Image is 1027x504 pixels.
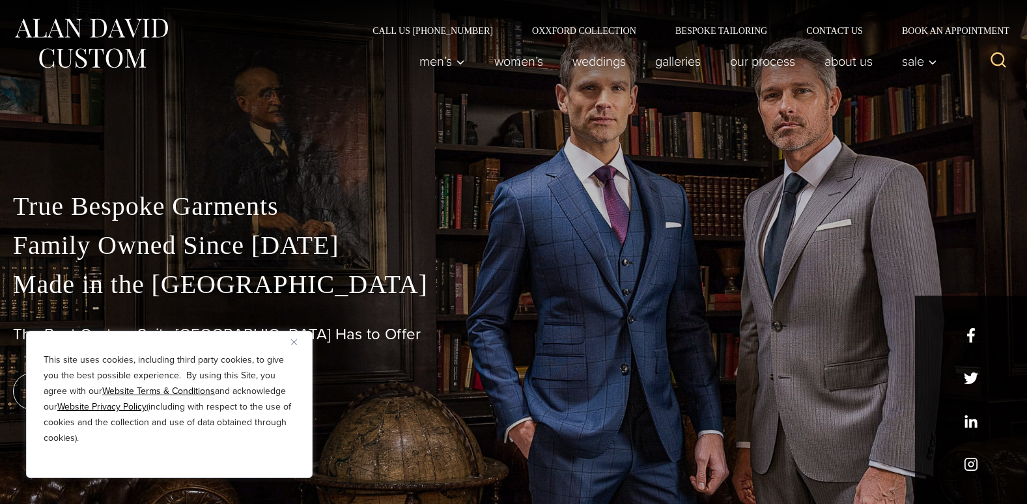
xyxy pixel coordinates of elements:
a: Website Terms & Conditions [102,384,215,398]
button: Close [291,334,307,350]
p: This site uses cookies, including third party cookies, to give you the best possible experience. ... [44,352,295,446]
p: True Bespoke Garments Family Owned Since [DATE] Made in the [GEOGRAPHIC_DATA] [13,187,1014,304]
a: About Us [810,48,888,74]
a: Women’s [480,48,558,74]
span: Men’s [419,55,465,68]
nav: Secondary Navigation [353,26,1014,35]
nav: Primary Navigation [405,48,944,74]
a: Website Privacy Policy [57,400,147,413]
button: View Search Form [983,46,1014,77]
span: Sale [902,55,937,68]
h1: The Best Custom Suits [GEOGRAPHIC_DATA] Has to Offer [13,325,1014,344]
a: weddings [558,48,641,74]
a: Call Us [PHONE_NUMBER] [353,26,513,35]
a: book an appointment [13,373,195,410]
img: Alan David Custom [13,14,169,72]
a: Book an Appointment [882,26,1014,35]
a: Our Process [716,48,810,74]
img: Close [291,339,297,345]
a: Bespoke Tailoring [656,26,787,35]
a: Galleries [641,48,716,74]
a: Oxxford Collection [513,26,656,35]
a: Contact Us [787,26,882,35]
